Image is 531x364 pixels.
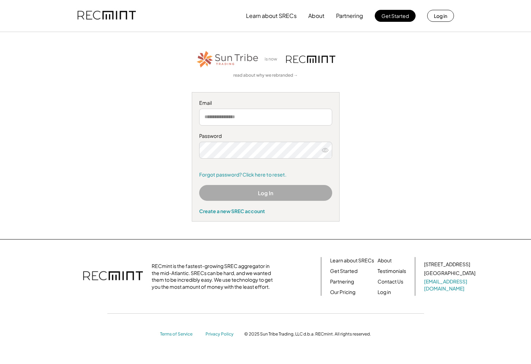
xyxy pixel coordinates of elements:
[83,264,143,289] img: recmint-logotype%403x.png
[233,72,298,78] a: read about why we rebranded →
[330,278,354,285] a: Partnering
[199,208,332,214] div: Create a new SREC account
[308,9,324,23] button: About
[330,289,355,296] a: Our Pricing
[199,185,332,201] button: Log In
[378,278,403,285] a: Contact Us
[199,133,332,140] div: Password
[199,100,332,107] div: Email
[330,268,358,275] a: Get Started
[424,270,475,277] div: [GEOGRAPHIC_DATA]
[246,9,297,23] button: Learn about SRECs
[427,10,454,22] button: Log in
[196,50,259,69] img: STT_Horizontal_Logo%2B-%2BColor.png
[424,261,470,268] div: [STREET_ADDRESS]
[330,257,374,264] a: Learn about SRECs
[336,9,363,23] button: Partnering
[160,331,199,337] a: Terms of Service
[244,331,371,337] div: © 2025 Sun Tribe Trading, LLC d.b.a. RECmint. All rights reserved.
[378,289,391,296] a: Log in
[263,56,283,62] div: is now
[206,331,237,337] a: Privacy Policy
[378,268,406,275] a: Testimonials
[286,56,335,63] img: recmint-logotype%403x.png
[77,4,136,28] img: recmint-logotype%403x.png
[375,10,416,22] button: Get Started
[199,171,332,178] a: Forgot password? Click here to reset.
[152,263,277,290] div: RECmint is the fastest-growing SREC aggregator in the mid-Atlantic. SRECs can be hard, and we wan...
[424,278,477,292] a: [EMAIL_ADDRESS][DOMAIN_NAME]
[378,257,392,264] a: About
